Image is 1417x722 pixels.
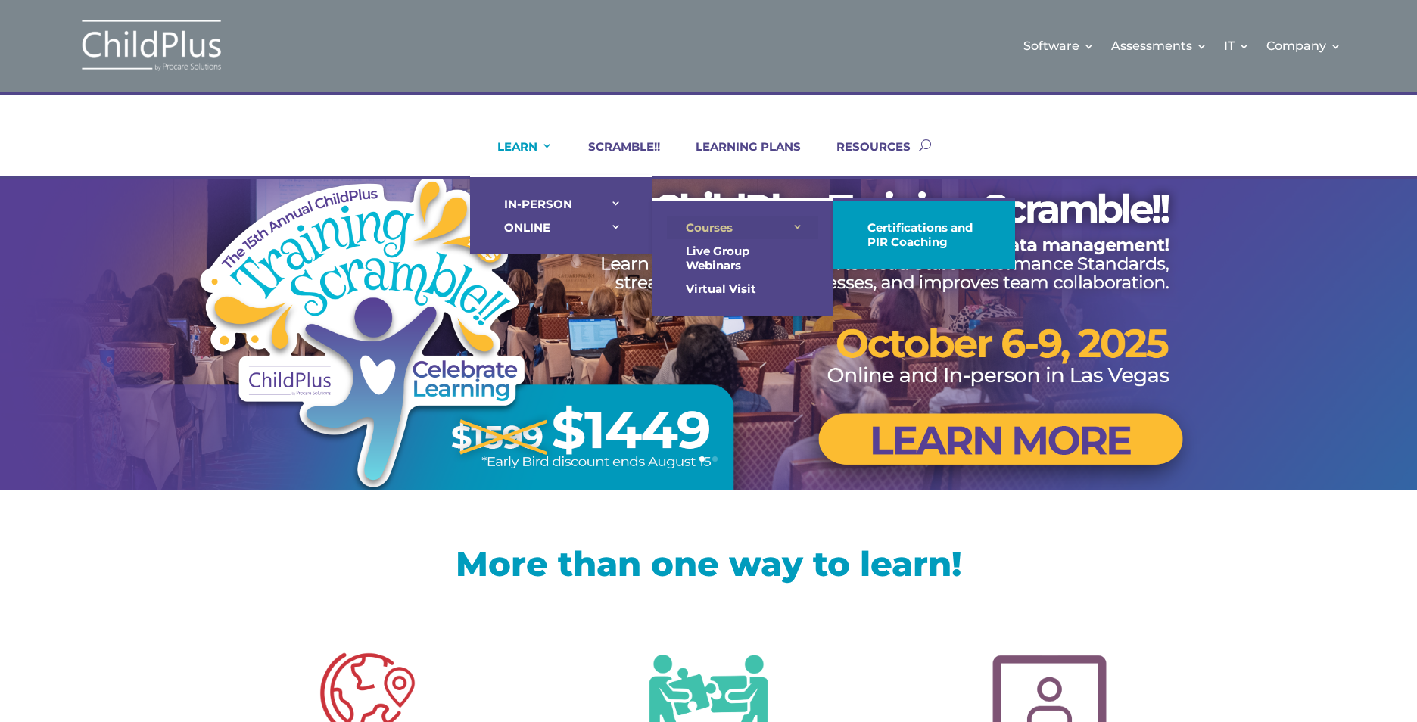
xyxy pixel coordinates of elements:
[478,139,553,176] a: LEARN
[485,192,637,216] a: IN-PERSON
[817,139,911,176] a: RESOURCES
[667,277,818,300] a: Virtual Visit
[224,546,1193,588] h1: More than one way to learn!
[569,139,660,176] a: SCRAMBLE!!
[1224,15,1250,76] a: IT
[1169,559,1417,722] iframe: Chat Widget
[849,216,1000,254] a: Certifications and PIR Coaching
[677,139,801,176] a: LEARNING PLANS
[699,456,705,462] a: 1
[667,239,818,277] a: Live Group Webinars
[667,216,818,239] a: Courses
[485,216,637,239] a: ONLINE
[1023,15,1095,76] a: Software
[1111,15,1207,76] a: Assessments
[712,456,718,462] a: 2
[1266,15,1341,76] a: Company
